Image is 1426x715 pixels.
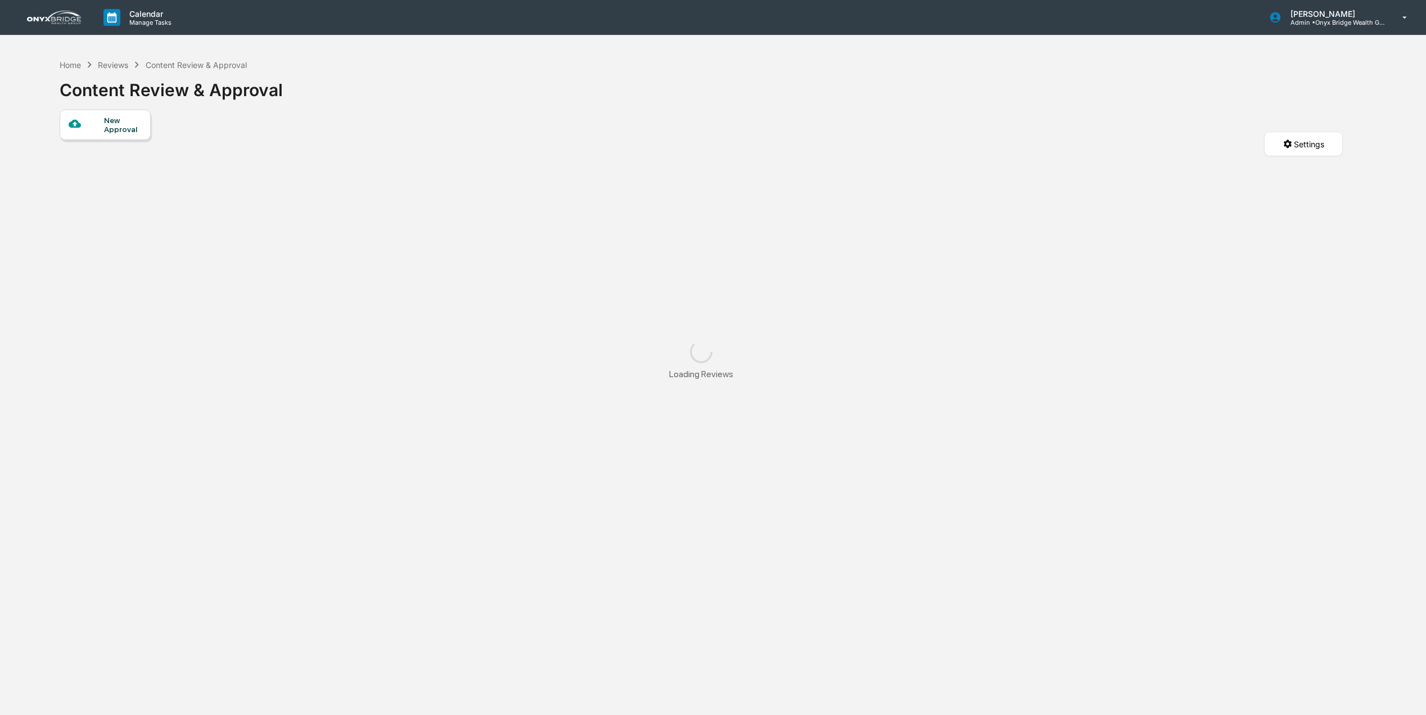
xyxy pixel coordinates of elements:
p: Admin • Onyx Bridge Wealth Group LLC [1281,19,1386,26]
div: New Approval [104,116,142,134]
p: Calendar [120,9,177,19]
img: logo [27,11,81,24]
div: Home [60,60,81,70]
p: Manage Tasks [120,19,177,26]
div: Content Review & Approval [60,71,283,100]
button: Settings [1264,132,1343,156]
div: Content Review & Approval [146,60,247,70]
div: Loading Reviews [669,369,733,379]
div: Reviews [98,60,128,70]
p: [PERSON_NAME] [1281,9,1386,19]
